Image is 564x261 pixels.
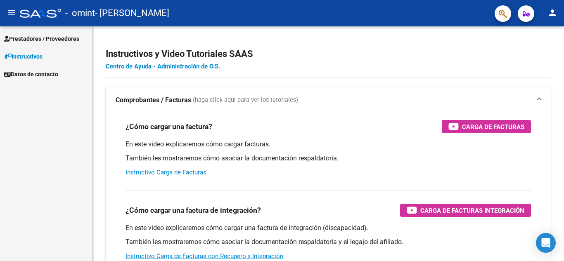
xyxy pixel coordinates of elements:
span: Carga de Facturas [462,122,524,132]
p: En este video explicaremos cómo cargar facturas. [126,140,531,149]
strong: Comprobantes / Facturas [116,96,191,105]
span: (haga click aquí para ver los tutoriales) [193,96,298,105]
mat-icon: menu [7,8,17,18]
p: También les mostraremos cómo asociar la documentación respaldatoria y el legajo del afiliado. [126,237,531,247]
span: - omint [65,4,95,22]
mat-icon: person [547,8,557,18]
a: Instructivo Carga de Facturas [126,169,206,176]
span: Prestadores / Proveedores [4,34,79,43]
a: Centro de Ayuda - Administración de O.S. [106,63,220,70]
h3: ¿Cómo cargar una factura? [126,121,212,132]
p: En este video explicaremos cómo cargar una factura de integración (discapacidad). [126,223,531,233]
span: - [PERSON_NAME] [95,4,169,22]
p: También les mostraremos cómo asociar la documentación respaldatoria. [126,154,531,163]
span: Instructivos [4,52,43,61]
span: Datos de contacto [4,70,58,79]
a: Instructivo Carga de Facturas con Recupero x Integración [126,252,283,260]
h3: ¿Cómo cargar una factura de integración? [126,205,261,216]
mat-expansion-panel-header: Comprobantes / Facturas (haga click aquí para ver los tutoriales) [106,87,551,113]
h2: Instructivos y Video Tutoriales SAAS [106,46,551,62]
button: Carga de Facturas [442,120,531,133]
button: Carga de Facturas Integración [400,204,531,217]
span: Carga de Facturas Integración [420,205,524,216]
div: Open Intercom Messenger [536,233,556,253]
